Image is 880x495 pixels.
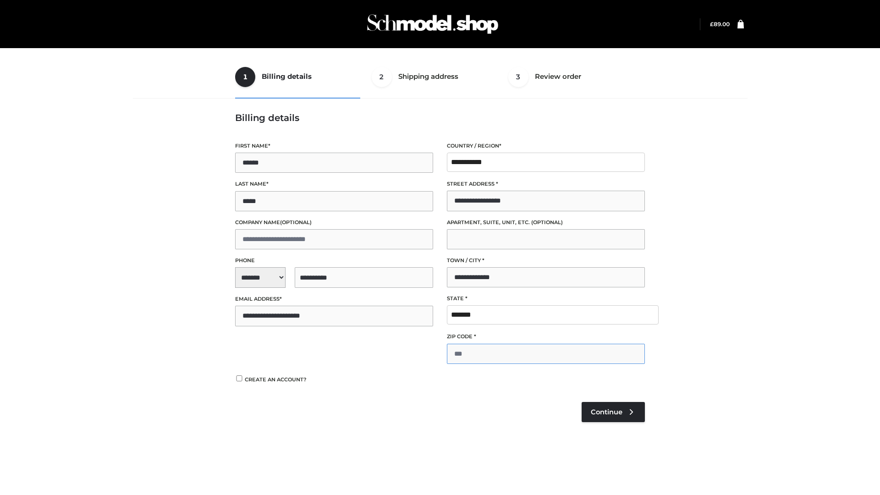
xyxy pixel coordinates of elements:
label: Apartment, suite, unit, etc. [447,218,645,227]
h3: Billing details [235,112,645,123]
span: (optional) [531,219,563,225]
bdi: 89.00 [710,21,730,27]
label: Street address [447,180,645,188]
span: (optional) [280,219,312,225]
label: Email address [235,295,433,303]
label: Town / City [447,256,645,265]
label: Company name [235,218,433,227]
input: Create an account? [235,375,243,381]
label: Country / Region [447,142,645,150]
img: Schmodel Admin 964 [364,6,501,42]
label: Last name [235,180,433,188]
label: First name [235,142,433,150]
span: Continue [591,408,622,416]
span: Create an account? [245,376,307,383]
label: State [447,294,645,303]
a: Continue [582,402,645,422]
label: Phone [235,256,433,265]
span: £ [710,21,714,27]
label: ZIP Code [447,332,645,341]
a: £89.00 [710,21,730,27]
